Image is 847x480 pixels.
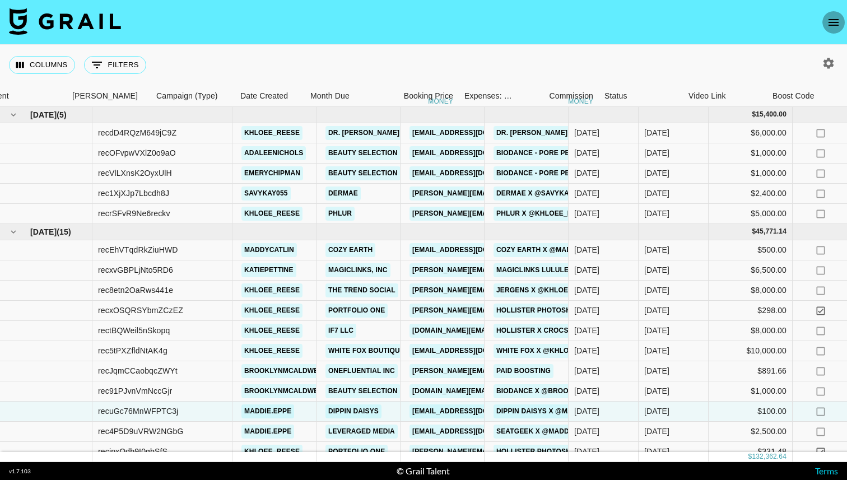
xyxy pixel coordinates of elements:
[709,240,793,260] div: $500.00
[709,204,793,224] div: $5,000.00
[409,166,535,180] a: [EMAIL_ADDRESS][DOMAIN_NAME]
[235,85,305,107] div: Date Created
[325,126,402,140] a: Dr. [PERSON_NAME]
[409,187,592,201] a: [PERSON_NAME][EMAIL_ADDRESS][DOMAIN_NAME]
[241,243,297,257] a: maddycatlin
[494,324,571,338] a: Hollister x Crocs
[644,385,669,397] div: Sep '25
[464,85,513,107] div: Expenses: Remove Commission?
[459,85,515,107] div: Expenses: Remove Commission?
[409,404,535,418] a: [EMAIL_ADDRESS][DOMAIN_NAME]
[404,85,453,107] div: Booking Price
[325,384,401,398] a: Beauty Selection
[604,85,627,107] div: Status
[574,305,599,316] div: 9/11/2025
[644,325,669,336] div: Sep '25
[6,224,21,240] button: hide children
[574,167,599,179] div: 9/23/2025
[9,56,75,74] button: Select columns
[756,110,787,119] div: 15,400.00
[325,425,398,439] a: Leveraged Media
[574,244,599,255] div: 9/17/2025
[310,85,350,107] div: Month Due
[6,107,21,123] button: hide children
[98,244,178,255] div: recEhVTqdRkZiuHWD
[574,426,599,437] div: 9/11/2025
[325,304,388,318] a: Portfolio One
[409,364,650,378] a: [PERSON_NAME][EMAIL_ADDRESS][PERSON_NAME][DOMAIN_NAME]
[241,364,329,378] a: brooklynmcaldwell
[428,98,453,105] div: money
[709,402,793,422] div: $100.00
[494,243,608,257] a: Cozy Earth x @maddycatlin
[644,365,669,376] div: Sep '25
[241,187,291,201] a: savykay055
[574,264,599,276] div: 8/18/2025
[9,8,121,35] img: Grail Talent
[325,146,401,160] a: Beauty Selection
[325,283,398,297] a: The Trend Social
[494,344,653,358] a: White Fox x @khloee_reese September
[409,304,592,318] a: [PERSON_NAME][EMAIL_ADDRESS][DOMAIN_NAME]
[98,264,173,276] div: recxvGBPLjNto5RD6
[494,146,734,160] a: Biodance - Pore Perfecting Collagen Peptide Serum & Mask
[688,85,726,107] div: Video Link
[30,226,57,237] span: [DATE]
[57,226,71,237] span: ( 15 )
[574,188,599,199] div: 9/24/2025
[644,244,669,255] div: Sep '25
[494,263,651,277] a: MagicLinks Lululemon x @katiepettine
[409,126,535,140] a: [EMAIL_ADDRESS][DOMAIN_NAME]
[325,187,361,201] a: DermaE
[494,207,593,221] a: Phlur x @khloee_reese
[241,207,302,221] a: khloee_reese
[599,85,683,107] div: Status
[683,85,767,107] div: Video Link
[574,147,599,159] div: 9/23/2025
[549,85,593,107] div: Commission
[305,85,375,107] div: Month Due
[98,385,172,397] div: rec91PJvnVmNccGjr
[409,344,535,358] a: [EMAIL_ADDRESS][DOMAIN_NAME]
[241,146,306,160] a: adaleenichols
[644,426,669,437] div: Sep '25
[822,11,845,34] button: open drawer
[98,147,176,159] div: recOFvpwVXlZ0o9aO
[98,365,178,376] div: recJqmCCaobqcZWYt
[568,98,593,105] div: money
[84,56,146,74] button: Show filters
[241,445,302,459] a: khloee_reese
[494,126,641,140] a: Dr. [PERSON_NAME] x @khloee_reese
[574,127,599,138] div: 9/17/2025
[752,452,787,462] div: 132,362.64
[409,243,535,257] a: [EMAIL_ADDRESS][DOMAIN_NAME]
[644,285,669,296] div: Sep '25
[574,406,599,417] div: 9/23/2025
[494,404,676,418] a: Dippin Daisys x @maddie.eppe Lilo Collection
[325,404,381,418] a: Dippin Daisys
[325,243,375,257] a: Cozy Earth
[644,305,669,316] div: Sep '25
[241,384,329,398] a: brooklynmcaldwell
[240,85,288,107] div: Date Created
[409,207,592,221] a: [PERSON_NAME][EMAIL_ADDRESS][DOMAIN_NAME]
[409,324,591,338] a: [DOMAIN_NAME][EMAIL_ADDRESS][DOMAIN_NAME]
[494,384,634,398] a: Biodance x @brooklynmcaldwell
[574,446,599,457] div: 9/22/2025
[241,324,302,338] a: khloee_reese
[815,465,838,476] a: Terms
[644,264,669,276] div: Sep '25
[574,385,599,397] div: 9/23/2025
[709,143,793,164] div: $1,000.00
[57,109,67,120] span: ( 5 )
[98,345,167,356] div: rec5tPXZfldNtAK4g
[241,344,302,358] a: khloee_reese
[574,208,599,219] div: 9/17/2025
[494,364,553,378] a: Paid Boosting
[752,110,756,119] div: $
[644,147,669,159] div: Oct '25
[98,446,167,457] div: recjpxOdb9I0gbSfS
[709,301,793,321] div: $298.00
[67,85,151,107] div: Booker
[241,166,303,180] a: emerychipman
